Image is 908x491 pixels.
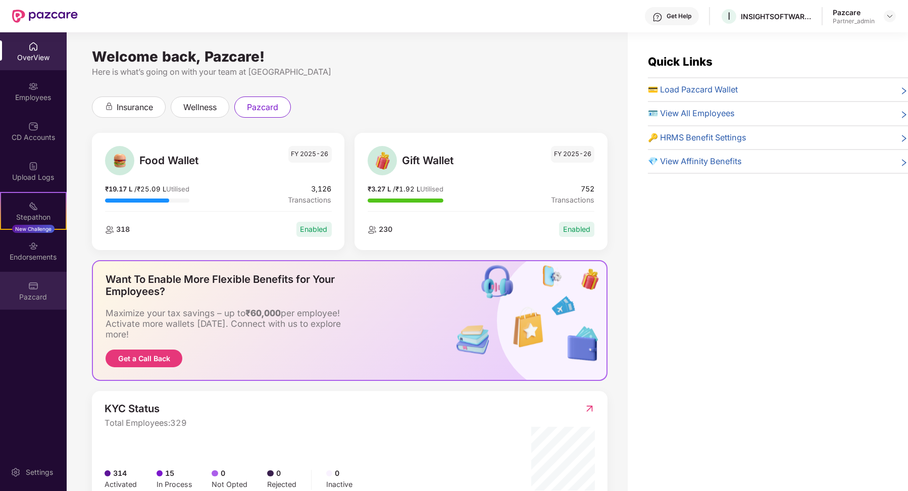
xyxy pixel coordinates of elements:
span: 💳 Load Pazcard Wallet [648,83,738,96]
div: Activated [105,479,137,490]
img: RedirectIcon [584,404,595,414]
span: right [900,109,908,120]
div: New Challenge [12,225,55,233]
div: Enabled [296,222,332,237]
span: 0 [221,468,225,479]
span: 752 [551,183,594,194]
img: svg+xml;base64,PHN2ZyBpZD0iSG9tZSIgeG1sbnM9Imh0dHA6Ly93d3cudzMub3JnLzIwMDAvc3ZnIiB3aWR0aD0iMjAiIG... [28,41,38,52]
span: Utilised [420,185,443,193]
span: 15 [165,468,174,479]
div: Get Help [667,12,691,20]
span: / ₹1.92 L [393,185,420,193]
img: svg+xml;base64,PHN2ZyB4bWxucz0iaHR0cDovL3d3dy53My5vcmcvMjAwMC9zdmciIHdpZHRoPSIyMSIgaGVpZ2h0PSIyMC... [28,201,38,211]
img: svg+xml;base64,PHN2ZyBpZD0iQ0RfQWNjb3VudHMiIGRhdGEtbmFtZT0iQ0QgQWNjb3VudHMiIHhtbG5zPSJodHRwOi8vd3... [28,121,38,131]
div: Rejected [267,479,296,490]
div: Stepathon [1,212,66,222]
span: Gift Wallet [402,153,488,169]
img: svg+xml;base64,PHN2ZyBpZD0iSGVscC0zMngzMiIgeG1sbnM9Imh0dHA6Ly93d3cudzMub3JnLzIwMDAvc3ZnIiB3aWR0aD... [652,12,663,22]
span: / ₹25.09 L [134,185,166,193]
div: In Process [157,479,192,490]
img: Gift Wallet [372,150,393,171]
span: pazcard [247,101,278,114]
img: svg+xml;base64,PHN2ZyBpZD0iU2V0dGluZy0yMHgyMCIgeG1sbnM9Imh0dHA6Ly93d3cudzMub3JnLzIwMDAvc3ZnIiB3aW... [11,467,21,477]
span: Food Wallet [139,153,226,169]
img: Food Wallet [109,150,130,171]
div: Settings [23,467,56,477]
div: Here is what’s going on with your team at [GEOGRAPHIC_DATA] [92,66,608,78]
img: svg+xml;base64,PHN2ZyBpZD0iUGF6Y2FyZCIgeG1sbnM9Imh0dHA6Ly93d3cudzMub3JnLzIwMDAvc3ZnIiB3aWR0aD0iMj... [28,281,38,291]
span: right [900,85,908,96]
div: animation [105,102,114,111]
span: 🪪 View All Employees [648,107,735,120]
span: Quick Links [648,55,713,68]
img: svg+xml;base64,PHN2ZyBpZD0iRHJvcGRvd24tMzJ4MzIiIHhtbG5zPSJodHRwOi8vd3d3LnczLm9yZy8yMDAwL3N2ZyIgd2... [886,12,894,20]
div: Maximize your tax savings – up to per employee! Activate more wallets [DATE]. Connect with us to ... [106,308,348,339]
div: Want To Enable More Flexible Benefits for Your Employees? [106,273,358,298]
b: ₹60,000 [245,308,281,318]
div: Partner_admin [833,17,875,25]
div: Welcome back, Pazcare! [92,53,608,61]
img: svg+xml;base64,PHN2ZyBpZD0iRW1wbG95ZWVzIiB4bWxucz0iaHR0cDovL3d3dy53My5vcmcvMjAwMC9zdmciIHdpZHRoPS... [28,81,38,91]
img: employeeIcon [105,226,114,234]
span: wellness [183,101,217,114]
span: Transactions [551,194,594,206]
span: KYC Status [105,404,187,414]
span: 314 [113,468,127,479]
span: I [728,10,730,22]
div: Not Opted [212,479,247,490]
span: Utilised [166,185,189,193]
span: FY 2025-26 [288,146,332,163]
div: Enabled [559,222,594,237]
div: Inactive [326,479,352,490]
span: 230 [377,225,392,233]
img: svg+xml;base64,PHN2ZyBpZD0iRW5kb3JzZW1lbnRzIiB4bWxucz0iaHR0cDovL3d3dy53My5vcmcvMjAwMC9zdmciIHdpZH... [28,241,38,251]
span: 🔑 HRMS Benefit Settings [648,131,746,144]
span: right [900,157,908,168]
img: New Pazcare Logo [12,10,78,23]
span: insurance [117,101,153,114]
span: 💎 View Affinity Benefits [648,155,742,168]
button: Get a Call Back [106,350,183,367]
span: 0 [335,468,339,479]
div: Pazcare [833,8,875,17]
span: 0 [276,468,281,479]
span: right [900,133,908,144]
span: ₹19.17 L [105,185,134,193]
span: ₹3.27 L [368,185,393,193]
span: Transactions [288,194,332,206]
span: 3,126 [288,183,332,194]
img: benefitsIcon [450,261,607,380]
span: Total Employees: 329 [105,419,187,427]
div: INSIGHTSOFTWARE INTERNATIONAL PRIVATE LIMITED [741,12,812,21]
img: employeeIcon [368,226,377,234]
img: svg+xml;base64,PHN2ZyBpZD0iVXBsb2FkX0xvZ3MiIGRhdGEtbmFtZT0iVXBsb2FkIExvZ3MiIHhtbG5zPSJodHRwOi8vd3... [28,161,38,171]
span: 318 [114,225,130,233]
span: FY 2025-26 [551,146,594,163]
